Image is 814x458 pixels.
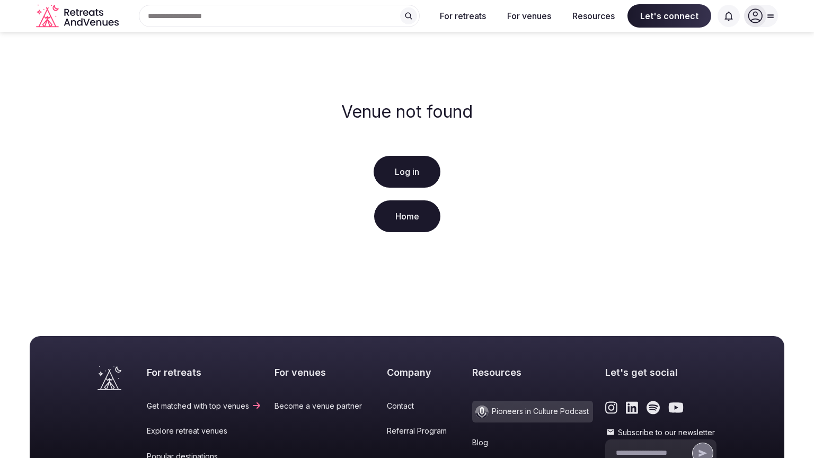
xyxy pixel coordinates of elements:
[341,102,473,122] h2: Venue not found
[147,426,262,436] a: Explore retreat venues
[147,401,262,411] a: Get matched with top venues
[374,200,440,232] a: Home
[472,401,593,422] a: Pioneers in Culture Podcast
[275,366,375,379] h2: For venues
[472,366,593,379] h2: Resources
[374,156,440,188] a: Log in
[605,366,716,379] h2: Let's get social
[387,366,459,379] h2: Company
[36,4,121,28] a: Visit the homepage
[98,366,121,390] a: Visit the homepage
[647,401,660,415] a: Link to the retreats and venues Spotify page
[499,4,560,28] button: For venues
[605,401,617,415] a: Link to the retreats and venues Instagram page
[431,4,494,28] button: For retreats
[36,4,121,28] svg: Retreats and Venues company logo
[472,437,593,448] a: Blog
[626,401,638,415] a: Link to the retreats and venues LinkedIn page
[627,4,711,28] span: Let's connect
[668,401,684,415] a: Link to the retreats and venues Youtube page
[275,401,375,411] a: Become a venue partner
[564,4,623,28] button: Resources
[387,401,459,411] a: Contact
[387,426,459,436] a: Referral Program
[147,366,262,379] h2: For retreats
[605,427,716,438] label: Subscribe to our newsletter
